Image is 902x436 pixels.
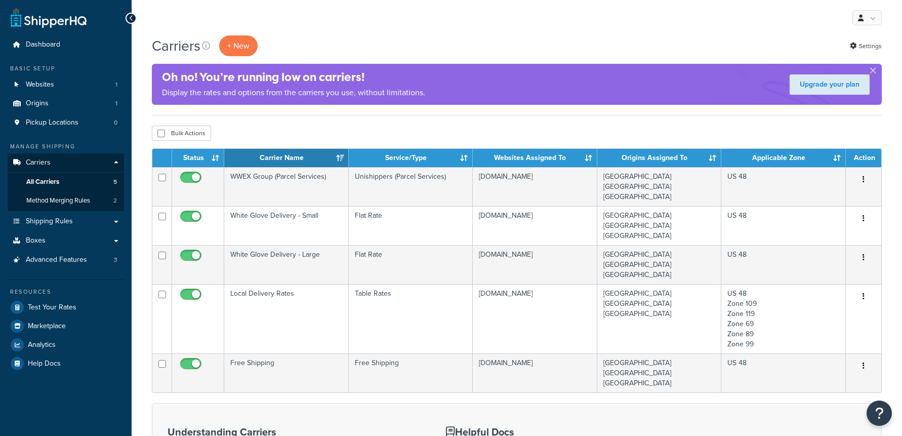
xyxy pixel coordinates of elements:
li: Websites [8,75,124,94]
h1: Carriers [152,36,200,56]
span: 1 [115,81,117,89]
td: [GEOGRAPHIC_DATA] [GEOGRAPHIC_DATA] [GEOGRAPHIC_DATA] [597,206,722,245]
li: Origins [8,94,124,113]
td: Flat Rate [349,206,473,245]
th: Status: activate to sort column ascending [172,149,224,167]
span: 1 [115,99,117,108]
a: Origins 1 [8,94,124,113]
h4: Oh no! You’re running low on carriers! [162,69,425,86]
td: US 48 [721,245,846,284]
span: Help Docs [28,360,61,368]
th: Websites Assigned To: activate to sort column ascending [473,149,597,167]
td: [DOMAIN_NAME] [473,284,597,353]
span: All Carriers [26,178,59,186]
button: + New [219,35,258,56]
td: US 48 [721,206,846,245]
a: Websites 1 [8,75,124,94]
td: Free Shipping [349,353,473,392]
span: Marketplace [28,322,66,331]
a: Boxes [8,231,124,250]
td: Table Rates [349,284,473,353]
td: [GEOGRAPHIC_DATA] [GEOGRAPHIC_DATA] [GEOGRAPHIC_DATA] [597,353,722,392]
th: Origins Assigned To: activate to sort column ascending [597,149,722,167]
span: Pickup Locations [26,118,78,127]
td: [GEOGRAPHIC_DATA] [GEOGRAPHIC_DATA] [GEOGRAPHIC_DATA] [597,284,722,353]
button: Bulk Actions [152,126,211,141]
a: Marketplace [8,317,124,335]
div: Manage Shipping [8,142,124,151]
a: ShipperHQ Home [11,8,87,28]
a: Pickup Locations 0 [8,113,124,132]
td: [DOMAIN_NAME] [473,167,597,206]
td: [DOMAIN_NAME] [473,206,597,245]
span: Analytics [28,341,56,349]
span: Websites [26,81,54,89]
th: Applicable Zone: activate to sort column ascending [721,149,846,167]
td: [GEOGRAPHIC_DATA] [GEOGRAPHIC_DATA] [GEOGRAPHIC_DATA] [597,167,722,206]
td: Local Delivery Rates [224,284,349,353]
td: White Glove Delivery - Small [224,206,349,245]
span: Shipping Rules [26,217,73,226]
span: Boxes [26,236,46,245]
span: Carriers [26,158,51,167]
th: Carrier Name: activate to sort column ascending [224,149,349,167]
a: Method Merging Rules 2 [8,191,124,210]
span: 5 [113,178,117,186]
li: Method Merging Rules [8,191,124,210]
td: WWEX Group (Parcel Services) [224,167,349,206]
td: US 48 [721,167,846,206]
span: Test Your Rates [28,303,76,312]
a: Test Your Rates [8,298,124,316]
span: Advanced Features [26,256,87,264]
li: All Carriers [8,173,124,191]
span: 0 [114,118,117,127]
a: Settings [850,39,882,53]
li: Carriers [8,153,124,211]
div: Basic Setup [8,64,124,73]
td: US 48 [721,353,846,392]
td: [DOMAIN_NAME] [473,245,597,284]
a: Help Docs [8,354,124,373]
a: All Carriers 5 [8,173,124,191]
div: Resources [8,288,124,296]
td: Flat Rate [349,245,473,284]
a: Advanced Features 3 [8,251,124,269]
span: 3 [114,256,117,264]
td: Free Shipping [224,353,349,392]
p: Display the rates and options from the carriers you use, without limitations. [162,86,425,100]
a: Shipping Rules [8,212,124,231]
td: [DOMAIN_NAME] [473,353,597,392]
li: Pickup Locations [8,113,124,132]
td: White Glove Delivery - Large [224,245,349,284]
th: Service/Type: activate to sort column ascending [349,149,473,167]
a: Analytics [8,336,124,354]
span: Method Merging Rules [26,196,90,205]
a: Dashboard [8,35,124,54]
td: US 48 Zone 109 Zone 119 Zone 69 Zone 89 Zone 99 [721,284,846,353]
a: Carriers [8,153,124,172]
td: Unishippers (Parcel Services) [349,167,473,206]
span: Dashboard [26,41,60,49]
li: Advanced Features [8,251,124,269]
span: 2 [113,196,117,205]
th: Action [846,149,881,167]
td: [GEOGRAPHIC_DATA] [GEOGRAPHIC_DATA] [GEOGRAPHIC_DATA] [597,245,722,284]
a: Upgrade your plan [790,74,870,95]
span: Origins [26,99,49,108]
button: Open Resource Center [867,401,892,426]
